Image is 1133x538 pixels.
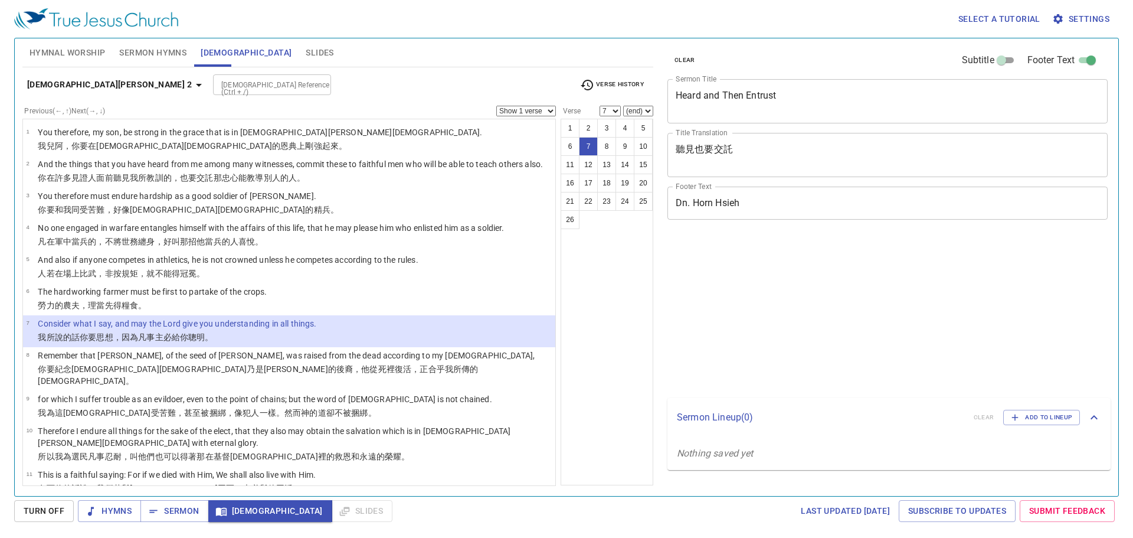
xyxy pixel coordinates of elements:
[113,269,205,278] wg3362: 按規矩
[38,364,478,386] wg2424: [DEMOGRAPHIC_DATA]
[251,484,301,493] wg2532: 必與他同活
[122,484,301,493] wg1487: 與[DEMOGRAPHIC_DATA]
[126,376,134,386] wg2098: 。
[138,452,410,461] wg2443: 他們
[55,269,205,278] wg1437: 在場上比武
[958,12,1040,27] span: Select a tutorial
[226,408,376,418] wg1199: ，像犯人
[38,469,316,481] p: This is a faithful saying: For if we died with Him, We shall also live with Him.
[318,452,410,461] wg2424: 裡
[96,173,305,182] wg3144: 面前
[113,173,306,182] wg1223: 聽見
[309,408,376,418] wg2316: 的道
[55,205,339,214] wg3767: 和我同受苦難
[561,155,579,174] button: 11
[38,363,552,387] p: 你要紀念
[26,256,29,262] span: 5
[1055,12,1109,27] span: Settings
[176,408,376,418] wg2553: ，甚至被
[674,55,695,66] span: clear
[1029,504,1105,519] span: Submit Feedback
[561,137,579,156] button: 6
[264,173,306,182] wg1321: 別人
[63,408,376,418] wg3739: [DEMOGRAPHIC_DATA]受苦難
[122,452,410,461] wg5278: ，叫
[138,173,305,182] wg1700: 所
[297,141,347,151] wg5485: 上
[184,141,347,151] wg5547: [DEMOGRAPHIC_DATA]
[38,268,418,279] p: 人
[26,288,29,294] span: 6
[80,484,301,493] wg3056: 說：我們若
[1003,410,1080,425] button: Add to Lineup
[55,141,348,151] wg5043: 阿，你
[796,500,895,522] a: Last updated [DATE]
[201,45,292,60] span: [DEMOGRAPHIC_DATA]
[351,408,376,418] wg3756: 捆綁
[96,141,347,151] wg1722: [DEMOGRAPHIC_DATA]
[217,78,308,92] input: Type Bible Reference
[38,190,339,202] p: You therefore must endure hardship as a good soldier of [PERSON_NAME].
[47,141,348,151] wg3450: 兒
[634,119,653,138] button: 5
[218,484,302,493] wg5547: 同死
[615,155,634,174] button: 14
[561,119,579,138] button: 1
[205,452,410,461] wg3588: 在基督
[180,237,264,246] wg2443: 那招他當兵的
[230,237,264,246] wg4758: 人喜悅
[38,254,418,266] p: And also if anyone competes in athletics, he is not crowned unless he competes according to the r...
[24,107,105,115] label: Previous (←, ↑) Next (→, ↓)
[615,137,634,156] button: 9
[30,45,106,60] span: Hymnal Worship
[1050,8,1114,30] button: Settings
[38,482,316,494] p: 有可信的
[197,173,305,182] wg2532: 交託
[163,332,214,342] wg2962: 必給
[205,332,213,342] wg4907: 。
[359,452,410,461] wg3326: 永遠的
[47,205,339,214] wg4771: 要
[47,269,205,278] wg5100: 若
[130,173,305,182] wg191: 我
[38,140,482,152] p: 我
[38,318,316,330] p: Consider what I say, and may the Lord give you understanding in all things.
[676,90,1099,112] textarea: Heard and Then Entrust
[180,332,214,342] wg1325: 你
[26,224,29,230] span: 4
[663,232,1021,393] iframe: from-child
[297,173,305,182] wg444: 。
[14,500,74,522] button: Turn Off
[677,448,754,459] i: Nothing saved yet
[561,210,579,229] button: 26
[38,158,543,170] p: And the things that you have heard from me among many witnesses, commit these to faithful men who...
[113,332,214,342] wg3539: ，因為
[326,452,410,461] wg1722: 的救恩
[38,299,267,311] p: 勞力的
[55,408,376,418] wg1722: 這
[138,237,263,246] wg4230: 纏身
[155,452,410,461] wg846: 也
[615,174,634,193] button: 19
[27,77,192,92] b: [DEMOGRAPHIC_DATA][PERSON_NAME] 2
[301,408,376,418] wg235: 神
[130,205,339,214] wg5613: [DEMOGRAPHIC_DATA]
[667,398,1111,437] div: Sermon Lineup(0)clearAdd to Lineup
[14,8,178,30] img: True Jesus Church
[954,8,1045,30] button: Select a tutorial
[561,192,579,211] button: 21
[140,500,208,522] button: Sermon
[218,205,339,214] wg5547: [DEMOGRAPHIC_DATA]
[899,500,1016,522] a: Subscribe to Updates
[1020,500,1115,522] a: Submit Feedback
[78,500,141,522] button: Hymns
[38,350,552,361] p: Remember that [PERSON_NAME], of the seed of [PERSON_NAME], was raised from the dead according to ...
[38,407,492,419] p: 我為
[71,484,301,493] wg4103: 話
[38,236,504,247] p: 凡在軍中當兵的
[38,172,543,184] p: 你在許多
[26,192,29,198] span: 3
[322,205,339,214] wg2570: 兵
[26,471,32,477] span: 11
